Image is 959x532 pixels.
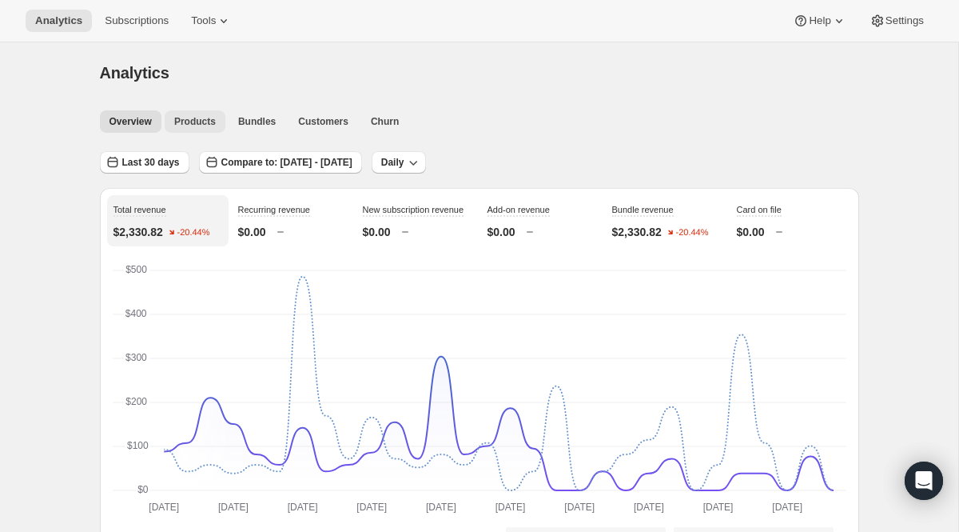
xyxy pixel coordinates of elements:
span: Add-on revenue [487,205,550,214]
span: Total revenue [113,205,166,214]
p: $2,330.82 [612,224,662,240]
text: [DATE] [287,502,317,513]
span: Products [174,115,216,128]
span: Analytics [100,64,169,82]
span: Daily [381,156,404,169]
text: $400 [125,308,146,319]
button: Settings [860,10,933,32]
span: Card on file [737,205,782,214]
span: Overview [109,115,152,128]
span: Customers [298,115,348,128]
button: Compare to: [DATE] - [DATE] [199,151,362,174]
text: [DATE] [634,502,664,513]
span: New subscription revenue [363,205,464,214]
button: Last 30 days [100,151,189,174]
span: Last 30 days [122,156,180,169]
span: Bundles [238,115,276,128]
text: [DATE] [149,502,179,513]
span: Subscriptions [105,14,169,27]
button: Help [783,10,856,32]
p: $0.00 [238,224,266,240]
text: [DATE] [495,502,525,513]
text: $0 [137,484,149,495]
text: -20.44% [177,228,209,238]
text: $500 [125,264,147,275]
button: Subscriptions [95,10,178,32]
div: Open Intercom Messenger [905,462,943,500]
text: [DATE] [702,502,733,513]
span: Help [809,14,830,27]
button: Tools [181,10,241,32]
span: Analytics [35,14,82,27]
span: Churn [371,115,399,128]
text: [DATE] [564,502,595,513]
button: Analytics [26,10,92,32]
p: $0.00 [487,224,515,240]
span: Settings [885,14,924,27]
text: $300 [125,352,147,363]
text: -20.44% [675,228,708,238]
p: $2,330.82 [113,224,163,240]
span: Bundle revenue [612,205,674,214]
text: [DATE] [218,502,249,513]
span: Compare to: [DATE] - [DATE] [221,156,352,169]
span: Tools [191,14,216,27]
p: $0.00 [737,224,765,240]
span: Recurring revenue [238,205,311,214]
text: [DATE] [772,502,802,513]
p: $0.00 [363,224,391,240]
text: $200 [125,396,147,407]
text: [DATE] [356,502,387,513]
button: Daily [372,151,427,174]
text: [DATE] [426,502,456,513]
text: $100 [127,440,149,451]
